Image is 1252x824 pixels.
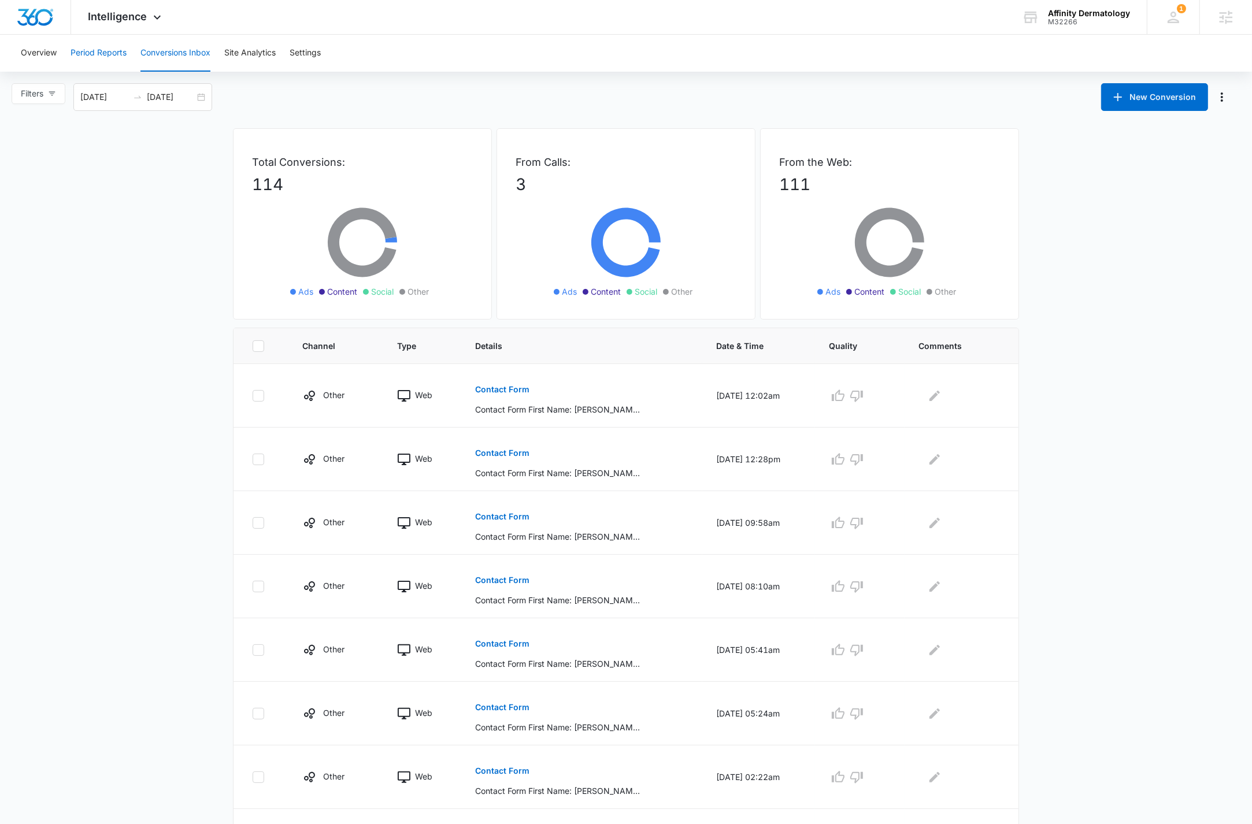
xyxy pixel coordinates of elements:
[323,389,345,401] p: Other
[475,757,529,785] button: Contact Form
[1213,88,1231,106] button: Manage Numbers
[415,707,432,719] p: Web
[925,704,944,723] button: Edit Comments
[12,83,65,104] button: Filters
[475,785,643,797] p: Contact Form First Name: [PERSON_NAME], Last Name: [PERSON_NAME], Email: [EMAIL_ADDRESS][DOMAIN_N...
[147,91,195,103] input: End date
[371,285,394,298] span: Social
[516,154,736,170] p: From Calls:
[323,770,345,782] p: Other
[323,580,345,592] p: Other
[80,91,128,103] input: Start date
[702,364,815,428] td: [DATE] 12:02am
[925,641,944,659] button: Edit Comments
[475,767,529,775] p: Contact Form
[252,172,473,196] p: 114
[918,340,983,352] span: Comments
[829,340,874,352] span: Quality
[475,513,529,521] p: Contact Form
[475,658,643,670] p: Contact Form First Name: [PERSON_NAME], Last Name: [PERSON_NAME], Email: [EMAIL_ADDRESS][DOMAIN_N...
[925,768,944,786] button: Edit Comments
[702,428,815,491] td: [DATE] 12:28pm
[475,439,529,467] button: Contact Form
[224,35,276,72] button: Site Analytics
[323,643,345,655] p: Other
[925,387,944,405] button: Edit Comments
[825,285,840,298] span: Ads
[475,376,529,403] button: Contact Form
[475,449,529,457] p: Contact Form
[1177,4,1186,13] div: notifications count
[71,35,127,72] button: Period Reports
[925,450,944,469] button: Edit Comments
[397,340,431,352] span: Type
[415,516,432,528] p: Web
[475,530,643,543] p: Contact Form First Name: [PERSON_NAME], Last Name: [PERSON_NAME], Email: [EMAIL_ADDRESS][DOMAIN_N...
[562,285,577,298] span: Ads
[898,285,921,298] span: Social
[702,618,815,682] td: [DATE] 05:41am
[415,643,432,655] p: Web
[779,172,1000,196] p: 111
[21,35,57,72] button: Overview
[475,703,529,711] p: Contact Form
[408,285,429,298] span: Other
[475,721,643,733] p: Contact Form First Name: [PERSON_NAME], Last Name: [PERSON_NAME], Email: [EMAIL_ADDRESS][DOMAIN_N...
[475,467,643,479] p: Contact Form First Name: [PERSON_NAME], Last Name: [PERSON_NAME], Email: [EMAIL_ADDRESS][DOMAIN_N...
[327,285,357,298] span: Content
[702,745,815,809] td: [DATE] 02:22am
[854,285,884,298] span: Content
[475,576,529,584] p: Contact Form
[21,87,43,100] span: Filters
[133,92,142,102] span: to
[925,514,944,532] button: Edit Comments
[290,35,321,72] button: Settings
[88,10,147,23] span: Intelligence
[671,285,692,298] span: Other
[516,172,736,196] p: 3
[716,340,784,352] span: Date & Time
[298,285,313,298] span: Ads
[925,577,944,596] button: Edit Comments
[475,566,529,594] button: Contact Form
[591,285,621,298] span: Content
[1177,4,1186,13] span: 1
[252,154,473,170] p: Total Conversions:
[323,452,345,465] p: Other
[702,555,815,618] td: [DATE] 08:10am
[415,452,432,465] p: Web
[475,630,529,658] button: Contact Form
[475,385,529,394] p: Contact Form
[702,491,815,555] td: [DATE] 09:58am
[475,693,529,721] button: Contact Form
[1101,83,1208,111] button: New Conversion
[702,682,815,745] td: [DATE] 05:24am
[475,640,529,648] p: Contact Form
[415,770,432,782] p: Web
[475,503,529,530] button: Contact Form
[779,154,1000,170] p: From the Web:
[935,285,956,298] span: Other
[302,340,353,352] span: Channel
[635,285,657,298] span: Social
[323,707,345,719] p: Other
[1048,9,1130,18] div: account name
[140,35,210,72] button: Conversions Inbox
[323,516,345,528] p: Other
[475,403,643,415] p: Contact Form First Name: [PERSON_NAME], Last Name: [PERSON_NAME], Email: [EMAIL_ADDRESS][DOMAIN_N...
[475,340,672,352] span: Details
[475,594,643,606] p: Contact Form First Name: [PERSON_NAME], Last Name: [PERSON_NAME], Email: [EMAIL_ADDRESS][DOMAIN_N...
[415,580,432,592] p: Web
[133,92,142,102] span: swap-right
[1048,18,1130,26] div: account id
[415,389,432,401] p: Web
